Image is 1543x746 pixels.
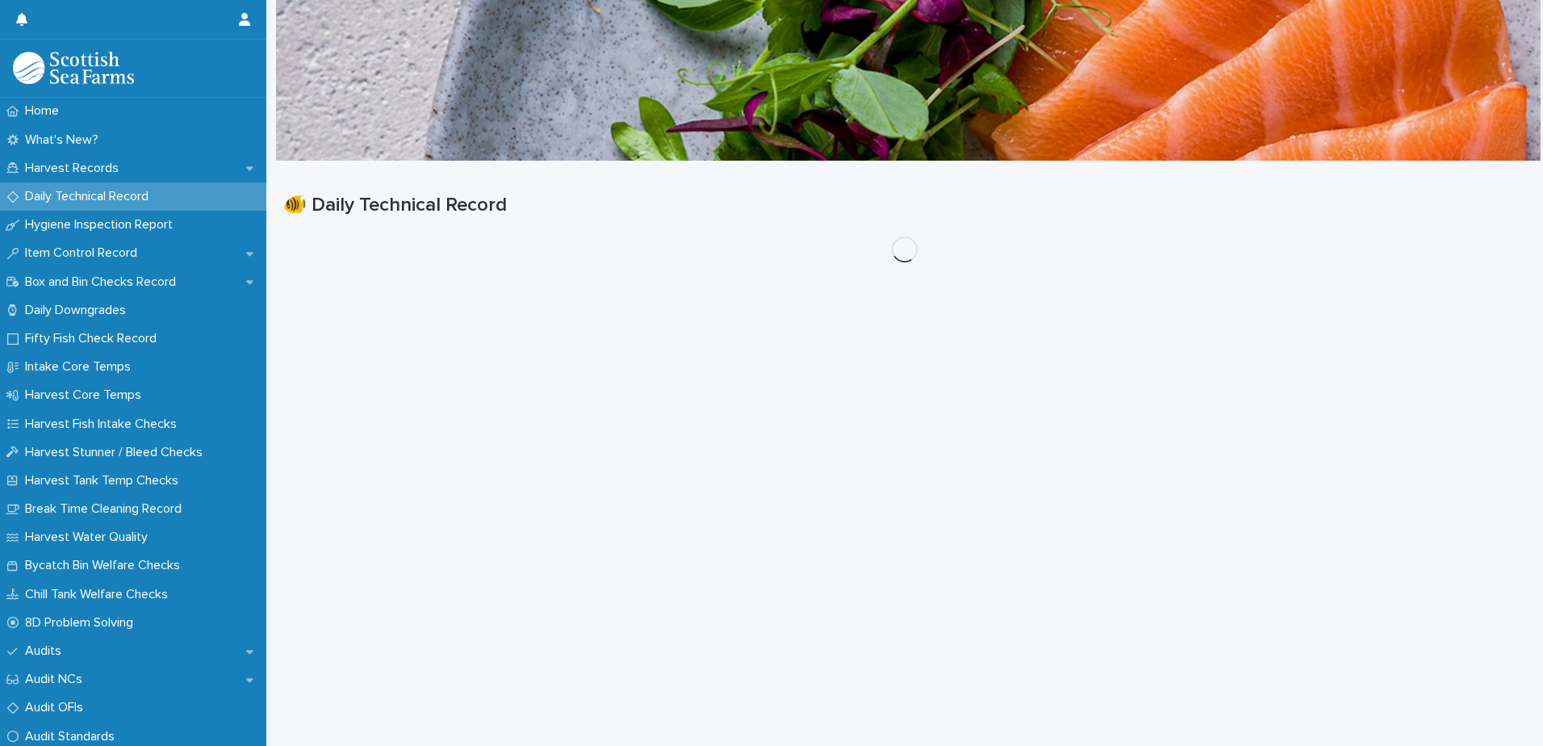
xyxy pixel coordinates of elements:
p: Bycatch Bin Welfare Checks [19,558,193,573]
p: Harvest Tank Temp Checks [19,473,191,488]
p: Daily Technical Record [19,189,161,204]
p: Intake Core Temps [19,359,144,375]
p: Harvest Water Quality [19,530,161,545]
p: Audit Standards [19,729,128,744]
p: Harvest Records [19,161,132,176]
p: Harvest Core Temps [19,388,154,403]
p: Daily Downgrades [19,303,139,318]
p: Audit OFIs [19,700,96,715]
p: Item Control Record [19,245,150,261]
p: Fifty Fish Check Record [19,331,169,346]
p: Hygiene Inspection Report [19,217,186,233]
p: Box and Bin Checks Record [19,275,189,290]
p: Chill Tank Welfare Checks [19,587,181,602]
img: mMrefqRFQpe26GRNOUkG [13,52,134,84]
p: 8D Problem Solving [19,615,146,631]
h1: 🐠 Daily Technical Record [282,194,1527,217]
p: Harvest Fish Intake Checks [19,417,190,432]
p: Harvest Stunner / Bleed Checks [19,445,215,460]
p: Home [19,103,72,119]
p: Audits [19,643,74,659]
p: What's New? [19,132,111,148]
p: Break Time Cleaning Record [19,501,194,517]
p: Audit NCs [19,672,95,687]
